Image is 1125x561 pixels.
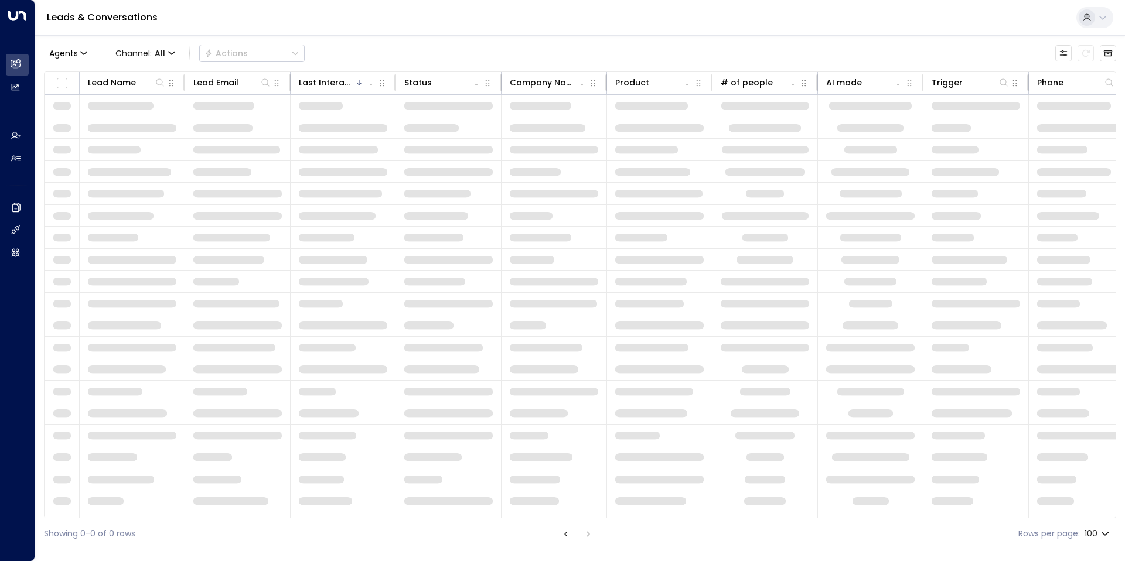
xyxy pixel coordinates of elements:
[111,45,180,61] span: Channel:
[510,76,576,90] div: Company Name
[1055,45,1072,61] button: Customize
[826,76,904,90] div: AI mode
[510,76,588,90] div: Company Name
[1085,525,1112,542] div: 100
[615,76,693,90] div: Product
[932,76,1010,90] div: Trigger
[721,76,773,90] div: # of people
[88,76,166,90] div: Lead Name
[932,76,963,90] div: Trigger
[299,76,377,90] div: Last Interacted
[44,528,135,540] div: Showing 0-0 of 0 rows
[193,76,238,90] div: Lead Email
[1078,45,1094,61] span: Refresh
[299,76,354,90] div: Last Interacted
[44,45,91,61] button: Agents
[615,76,649,90] div: Product
[1037,76,1115,90] div: Phone
[193,76,271,90] div: Lead Email
[88,76,136,90] div: Lead Name
[559,527,573,541] button: Go to previous page
[404,76,482,90] div: Status
[1100,45,1116,61] button: Archived Leads
[826,76,862,90] div: AI mode
[558,526,596,541] nav: pagination navigation
[404,76,432,90] div: Status
[49,49,78,57] span: Agents
[199,45,305,62] div: Button group with a nested menu
[111,45,180,61] button: Channel:All
[721,76,799,90] div: # of people
[1037,76,1063,90] div: Phone
[1018,528,1080,540] label: Rows per page:
[199,45,305,62] button: Actions
[47,11,158,24] a: Leads & Conversations
[155,49,165,58] span: All
[204,48,248,59] div: Actions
